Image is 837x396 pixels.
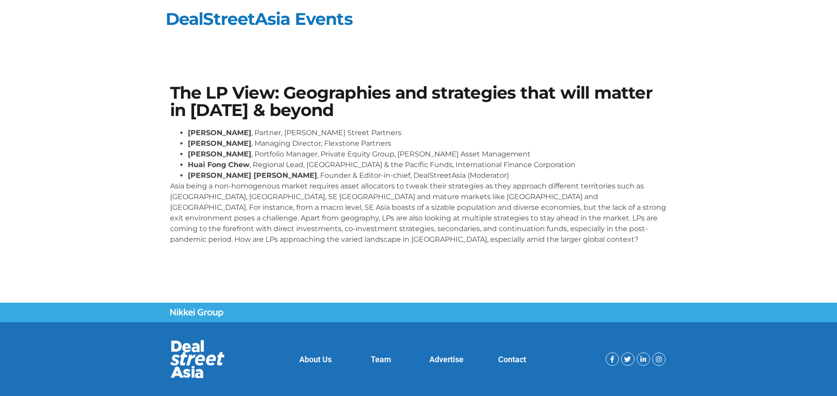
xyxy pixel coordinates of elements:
li: , Managing Director, Flexstone Partners [188,138,667,149]
strong: [PERSON_NAME] [188,128,251,137]
p: Asia being a non-homogenous market requires asset allocators to tweak their strategies as they ap... [170,181,667,245]
li: , Partner, [PERSON_NAME] Street Partners [188,128,667,138]
a: About Us [299,355,332,364]
li: , Founder & Editor-in-chief, DealStreetAsia (Moderator) [188,170,667,181]
a: Contact [498,355,526,364]
a: DealStreetAsia Events [166,8,353,29]
li: , Portfolio Manager, Private Equity Group, [PERSON_NAME] Asset Management [188,149,667,160]
strong: [PERSON_NAME] [188,139,251,148]
h1: The LP View: Geographies and strategies that will matter in [DATE] & beyond [170,84,667,119]
a: Team [371,355,391,364]
strong: Huai Fong Chew [188,160,250,169]
img: Nikkei Group [170,308,223,317]
strong: [PERSON_NAME] [188,150,251,158]
li: , Regional Lead, [GEOGRAPHIC_DATA] & the Pacific Funds, International Finance Corporation [188,160,667,170]
a: Advertise [429,355,464,364]
strong: [PERSON_NAME] [PERSON_NAME] [188,171,317,180]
